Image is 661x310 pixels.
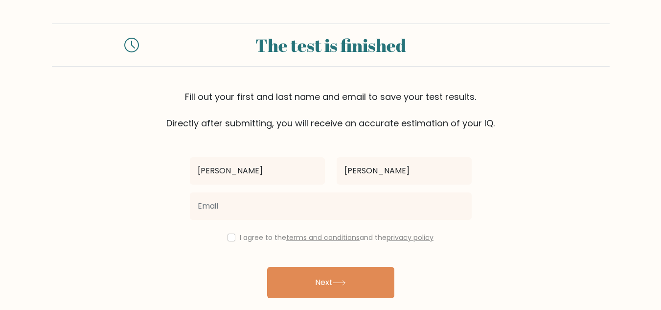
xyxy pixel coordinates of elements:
div: The test is finished [151,32,511,58]
input: First name [190,157,325,185]
button: Next [267,267,394,298]
a: terms and conditions [286,233,360,242]
input: Last name [337,157,472,185]
a: privacy policy [387,233,433,242]
div: Fill out your first and last name and email to save your test results. Directly after submitting,... [52,90,610,130]
input: Email [190,192,472,220]
label: I agree to the and the [240,233,433,242]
